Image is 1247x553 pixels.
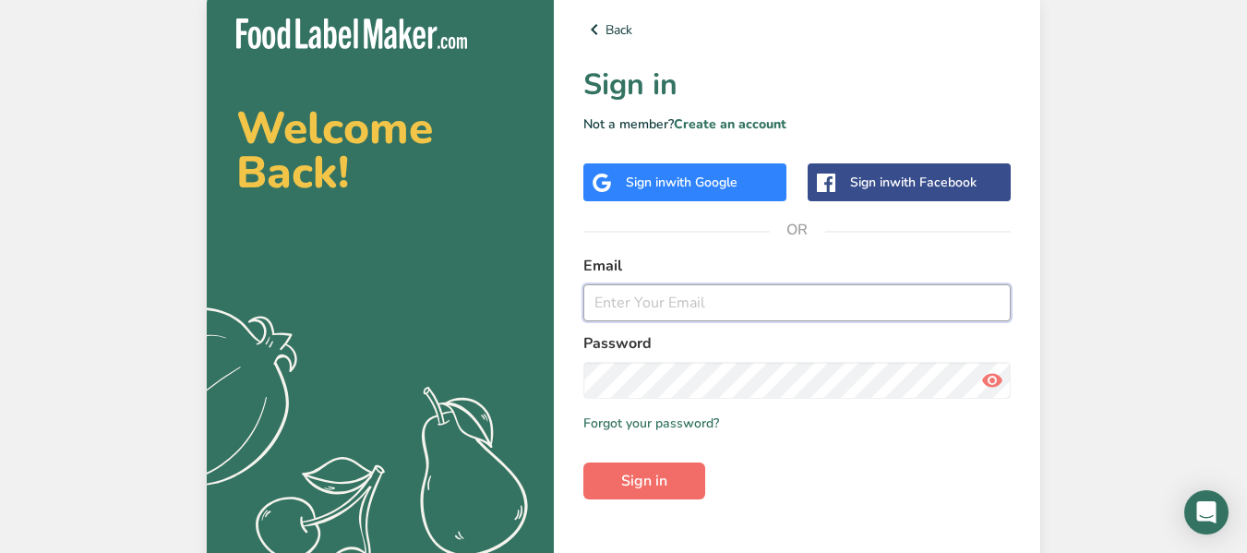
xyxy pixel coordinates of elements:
label: Password [583,332,1011,355]
div: Sign in [850,173,977,192]
h2: Welcome Back! [236,106,524,195]
h1: Sign in [583,63,1011,107]
input: Enter Your Email [583,284,1011,321]
a: Create an account [674,115,786,133]
img: Food Label Maker [236,18,467,49]
label: Email [583,255,1011,277]
a: Forgot your password? [583,414,719,433]
span: with Google [665,174,737,191]
span: Sign in [621,470,667,492]
button: Sign in [583,463,705,499]
div: Sign in [626,173,737,192]
a: Back [583,18,1011,41]
p: Not a member? [583,114,1011,134]
span: with Facebook [890,174,977,191]
div: Open Intercom Messenger [1184,490,1229,535]
span: OR [770,202,825,258]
